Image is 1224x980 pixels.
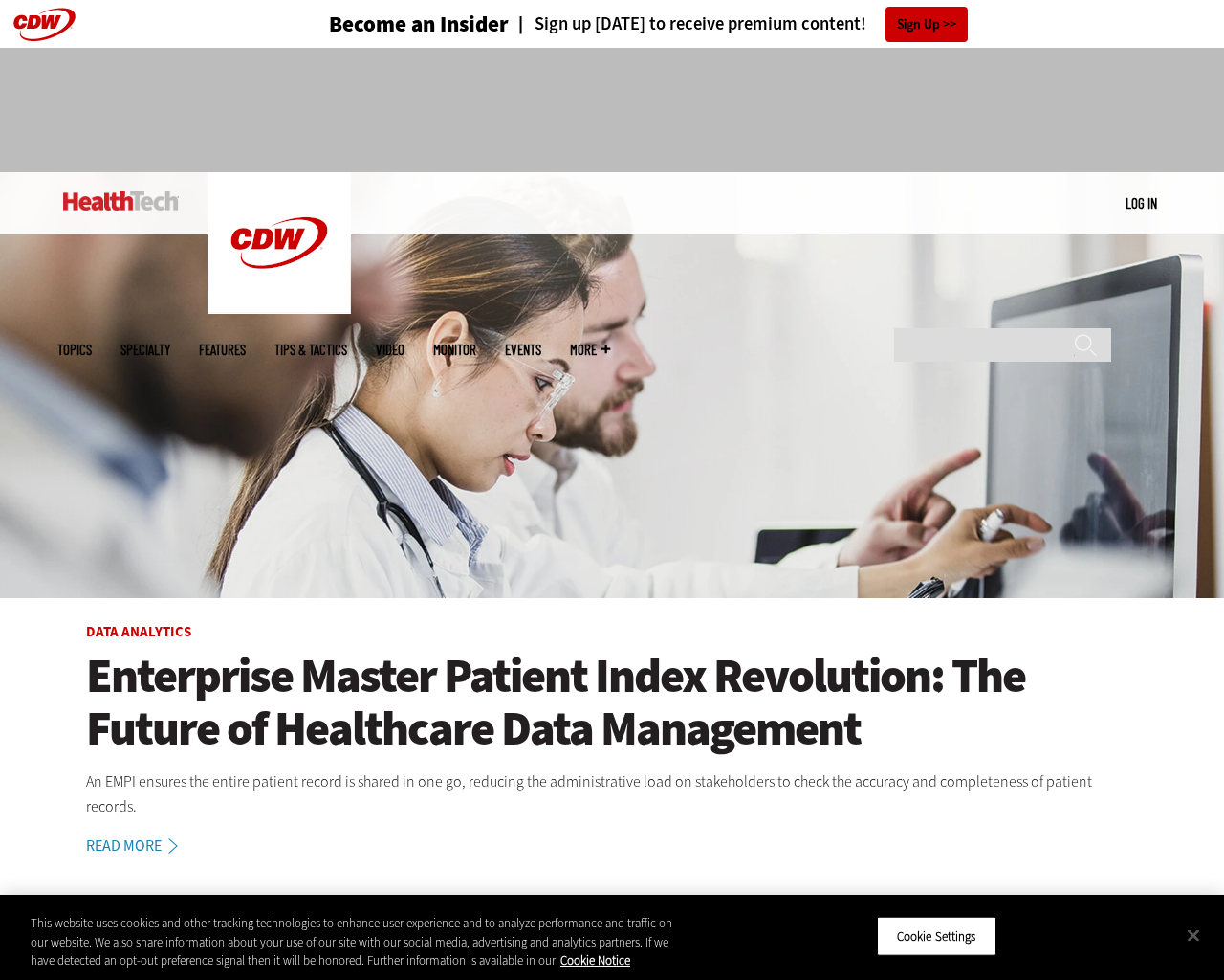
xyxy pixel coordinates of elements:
button: Cookie Settings [877,916,996,956]
span: More [570,343,610,357]
span: Topics [57,343,92,357]
h3: Become an Insider [329,13,509,35]
button: Close [1172,914,1214,956]
a: Tips & Tactics [274,343,347,357]
div: User menu [1126,193,1157,213]
a: Events [505,343,541,357]
a: Sign Up [885,7,968,42]
a: Features [199,343,246,357]
a: Become an Insider [257,13,509,35]
a: Read More [86,838,199,854]
a: More information about your privacy [560,952,630,969]
iframe: advertisement [264,67,960,153]
img: Home [208,172,351,314]
span: Specialty [120,343,170,357]
a: CDW [208,299,351,319]
a: Enterprise Master Patient Index Revolution: The Future of Healthcare Data Management [86,650,1138,755]
a: Data Analytics [86,622,191,641]
a: Sign up [DATE] to receive premium content! [509,15,866,33]
a: Log in [1126,194,1157,212]
div: This website uses cookies and other tracking technologies to enhance user experience and to analy... [31,914,673,970]
p: An EMPI ensures the entire patient record is shared in one go, reducing the administrative load o... [86,769,1138,818]
a: MonITor [433,343,476,357]
img: Home [63,191,179,211]
a: Video [376,343,404,357]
